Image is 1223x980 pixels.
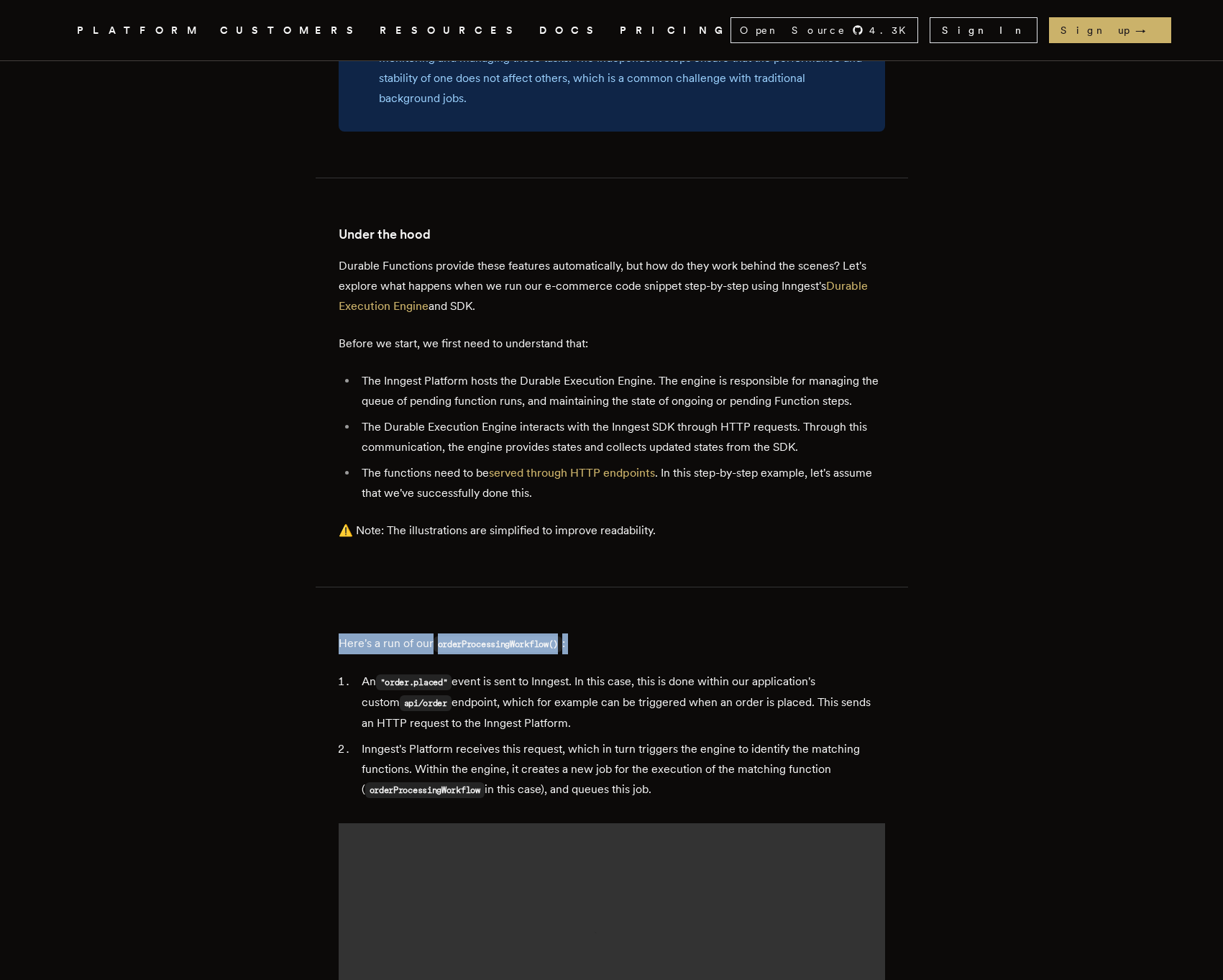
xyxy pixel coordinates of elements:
[357,417,885,457] li: The Durable Execution Engine interacts with the Inngest SDK through HTTP requests. Through this c...
[339,633,885,654] p: Here's a run of our :
[220,22,362,40] a: CUSTOMERS
[1049,17,1171,43] a: Sign up
[400,695,452,711] code: api/order
[339,334,885,354] p: Before we start, we first need to understand that:
[357,739,885,800] li: Inngest's Platform receives this request, which in turn triggers the engine to identify the match...
[869,23,915,37] span: 4.3 K
[339,224,885,244] h3: Under the hood
[489,466,655,480] a: served through HTTP endpoints
[620,22,730,40] a: PRICING
[539,22,603,40] a: DOCS
[339,279,868,313] a: Durable Execution Engine
[434,636,563,652] code: orderProcessingWorkflow()
[365,782,485,798] code: orderProcessingWorkflow
[930,17,1038,43] a: Sign In
[357,371,885,411] li: The Inngest Platform hosts the Durable Execution Engine. The engine is responsible for managing t...
[1135,23,1160,37] span: →
[357,672,885,733] li: An event is sent to Inngest. In this case, this is done within our application's custom endpoint,...
[339,256,885,316] p: Durable Functions provide these features automatically, but how do they work behind the scenes? L...
[77,22,203,40] button: PLATFORM
[740,23,846,37] span: Open Source
[339,521,885,541] p: ⚠️ Note: The illustrations are simplified to improve readability.
[380,22,522,40] button: RESOURCES
[376,674,452,690] code: "order.placed"
[357,463,885,503] li: The functions need to be . In this step-by-step example, let's assume that we've successfully don...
